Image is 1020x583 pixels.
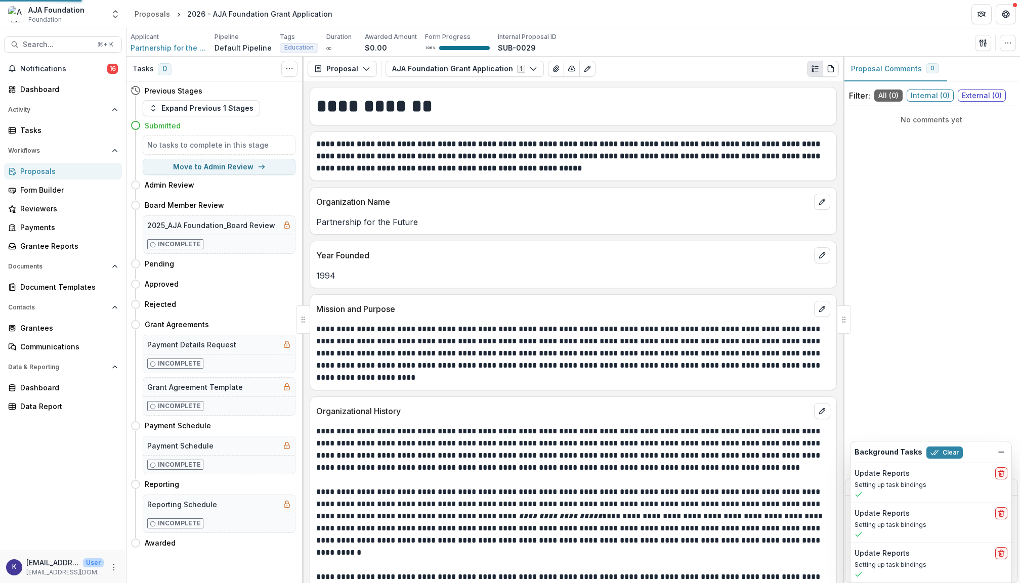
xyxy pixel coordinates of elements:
[855,448,922,457] h2: Background Tasks
[145,180,194,190] h4: Admin Review
[971,4,992,24] button: Partners
[145,279,179,289] h4: Approved
[143,159,295,175] button: Move to Admin Review
[20,125,114,136] div: Tasks
[316,196,810,208] p: Organization Name
[4,398,122,415] a: Data Report
[280,32,295,41] p: Tags
[849,114,1014,125] p: No comments yet
[145,299,176,309] h4: Rejected
[20,341,114,352] div: Communications
[26,557,79,568] p: [EMAIL_ADDRESS][DOMAIN_NAME]
[326,42,331,53] p: ∞
[855,560,1007,569] p: Setting up task bindings
[20,282,114,292] div: Document Templates
[147,140,291,150] h5: No tasks to complete in this stage
[23,40,91,49] span: Search...
[4,36,122,53] button: Search...
[131,7,336,21] nav: breadcrumb
[145,85,202,96] h4: Previous Stages
[316,249,810,261] p: Year Founded
[145,479,179,489] h4: Reporting
[995,467,1007,479] button: delete
[4,200,122,217] a: Reviewers
[814,247,830,263] button: edit
[4,182,122,198] a: Form Builder
[4,122,122,139] a: Tasks
[4,163,122,180] a: Proposals
[215,32,239,41] p: Pipeline
[20,185,114,195] div: Form Builder
[4,143,122,159] button: Open Workflows
[930,65,934,72] span: 0
[316,303,810,315] p: Mission and Purpose
[843,57,947,81] button: Proposal Comments
[958,89,1006,102] span: External ( 0 )
[996,4,1016,24] button: Get Help
[28,5,84,15] div: AJA Foundation
[135,9,170,19] div: Proposals
[498,32,557,41] p: Internal Proposal ID
[308,61,377,77] button: Proposal
[8,364,108,371] span: Data & Reporting
[131,7,174,21] a: Proposals
[158,359,201,368] p: Incomplete
[814,194,830,210] button: edit
[20,222,114,233] div: Payments
[20,323,114,333] div: Grantees
[365,42,387,53] p: $0.00
[4,61,122,77] button: Notifications16
[145,537,176,548] h4: Awarded
[4,258,122,275] button: Open Documents
[995,507,1007,519] button: delete
[814,403,830,419] button: edit
[4,219,122,236] a: Payments
[83,558,104,567] p: User
[498,42,536,53] p: SUB-0029
[147,339,236,350] h5: Payment Details Request
[12,564,16,570] div: kjarrett@ajafoundation.org
[20,241,114,251] div: Grantee Reports
[131,42,206,53] a: Partnership for the Future
[145,319,209,330] h4: Grant Agreements
[4,102,122,118] button: Open Activity
[849,89,870,102] p: Filter:
[145,420,211,431] h4: Payment Schedule
[20,65,107,73] span: Notifications
[4,279,122,295] a: Document Templates
[284,44,314,51] span: Education
[133,65,154,73] h3: Tasks
[855,480,1007,489] p: Setting up task bindings
[4,338,122,355] a: Communications
[147,382,243,392] h5: Grant Agreement Template
[145,120,181,131] h4: Submitted
[874,89,903,102] span: All ( 0 )
[147,499,217,510] h5: Reporting Schedule
[365,32,417,41] p: Awarded Amount
[95,39,115,50] div: ⌘ + K
[823,61,839,77] button: PDF view
[215,42,272,53] p: Default Pipeline
[4,320,122,336] a: Grantees
[995,446,1007,458] button: Dismiss
[145,200,224,210] h4: Board Member Review
[995,547,1007,559] button: delete
[814,301,830,317] button: edit
[807,61,823,77] button: Plaintext view
[187,9,332,19] div: 2026 - AJA Foundation Grant Application
[316,216,830,228] p: Partnership for the Future
[425,32,471,41] p: Form Progress
[145,258,174,269] h4: Pending
[855,469,910,478] h2: Update Reports
[143,100,260,116] button: Expand Previous 1 Stages
[4,81,122,98] a: Dashboard
[4,238,122,254] a: Grantee Reports
[855,549,910,558] h2: Update Reports
[907,89,954,102] span: Internal ( 0 )
[579,61,596,77] button: Edit as form
[548,61,564,77] button: View Attached Files
[147,220,275,231] h5: 2025_AJA Foundation_Board Review
[158,401,201,411] p: Incomplete
[316,270,830,282] p: 1994
[4,299,122,316] button: Open Contacts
